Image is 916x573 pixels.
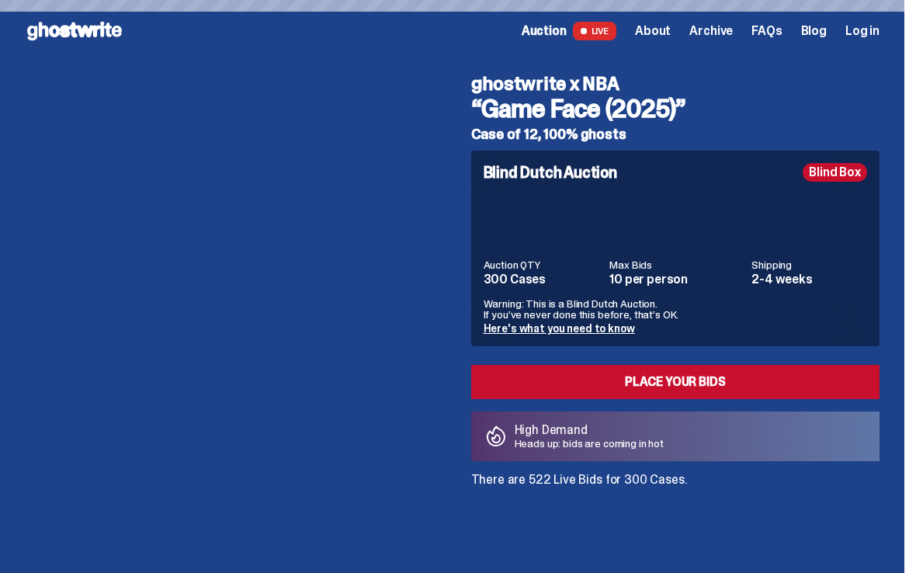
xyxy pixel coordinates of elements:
[803,163,867,182] div: Blind Box
[484,321,635,335] a: Here's what you need to know
[751,273,867,286] dd: 2-4 weeks
[609,259,742,270] dt: Max Bids
[471,127,880,141] h5: Case of 12, 100% ghosts
[751,259,867,270] dt: Shipping
[635,25,671,37] a: About
[801,25,827,37] a: Blog
[751,25,782,37] a: FAQs
[845,25,880,37] a: Log in
[515,438,664,449] p: Heads up: bids are coming in hot
[471,474,880,486] p: There are 522 Live Bids for 300 Cases.
[484,259,601,270] dt: Auction QTY
[609,273,742,286] dd: 10 per person
[484,165,617,180] h4: Blind Dutch Auction
[522,22,616,40] a: Auction LIVE
[471,96,880,121] h3: “Game Face (2025)”
[484,273,601,286] dd: 300 Cases
[471,75,880,93] h4: ghostwrite x NBA
[573,22,617,40] span: LIVE
[689,25,733,37] a: Archive
[471,365,880,399] a: Place your Bids
[522,25,567,37] span: Auction
[515,424,664,436] p: High Demand
[484,298,868,320] p: Warning: This is a Blind Dutch Auction. If you’ve never done this before, that’s OK.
